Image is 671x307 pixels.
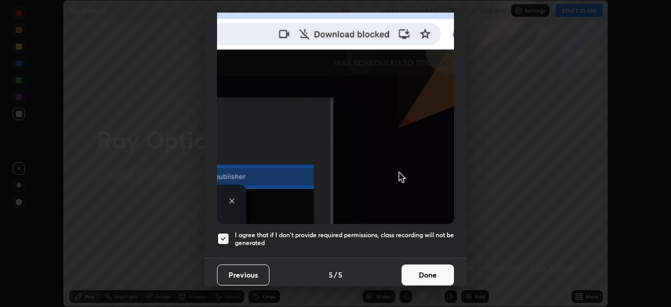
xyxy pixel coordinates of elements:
[402,264,454,285] button: Done
[329,269,333,280] h4: 5
[338,269,342,280] h4: 5
[235,231,454,247] h5: I agree that if I don't provide required permissions, class recording will not be generated
[217,264,269,285] button: Previous
[334,269,337,280] h4: /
